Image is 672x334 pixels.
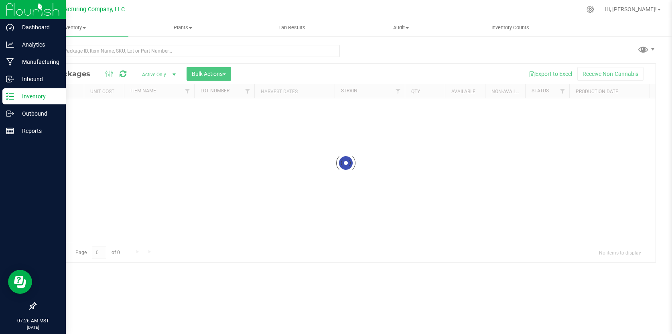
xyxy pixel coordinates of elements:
[347,24,455,31] span: Audit
[456,19,565,36] a: Inventory Counts
[481,24,540,31] span: Inventory Counts
[129,24,237,31] span: Plants
[238,19,347,36] a: Lab Results
[19,19,128,36] a: Inventory
[6,75,14,83] inline-svg: Inbound
[8,270,32,294] iframe: Resource center
[14,74,62,84] p: Inbound
[4,324,62,330] p: [DATE]
[14,40,62,49] p: Analytics
[128,19,238,36] a: Plants
[14,126,62,136] p: Reports
[6,41,14,49] inline-svg: Analytics
[14,22,62,32] p: Dashboard
[6,23,14,31] inline-svg: Dashboard
[4,317,62,324] p: 07:26 AM MST
[14,92,62,101] p: Inventory
[39,6,125,13] span: BB Manufacturing Company, LLC
[19,24,128,31] span: Inventory
[268,24,316,31] span: Lab Results
[605,6,657,12] span: Hi, [PERSON_NAME]!
[14,57,62,67] p: Manufacturing
[35,45,340,57] input: Search Package ID, Item Name, SKU, Lot or Part Number...
[347,19,456,36] a: Audit
[6,110,14,118] inline-svg: Outbound
[6,127,14,135] inline-svg: Reports
[6,58,14,66] inline-svg: Manufacturing
[14,109,62,118] p: Outbound
[6,92,14,100] inline-svg: Inventory
[585,6,595,13] div: Manage settings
